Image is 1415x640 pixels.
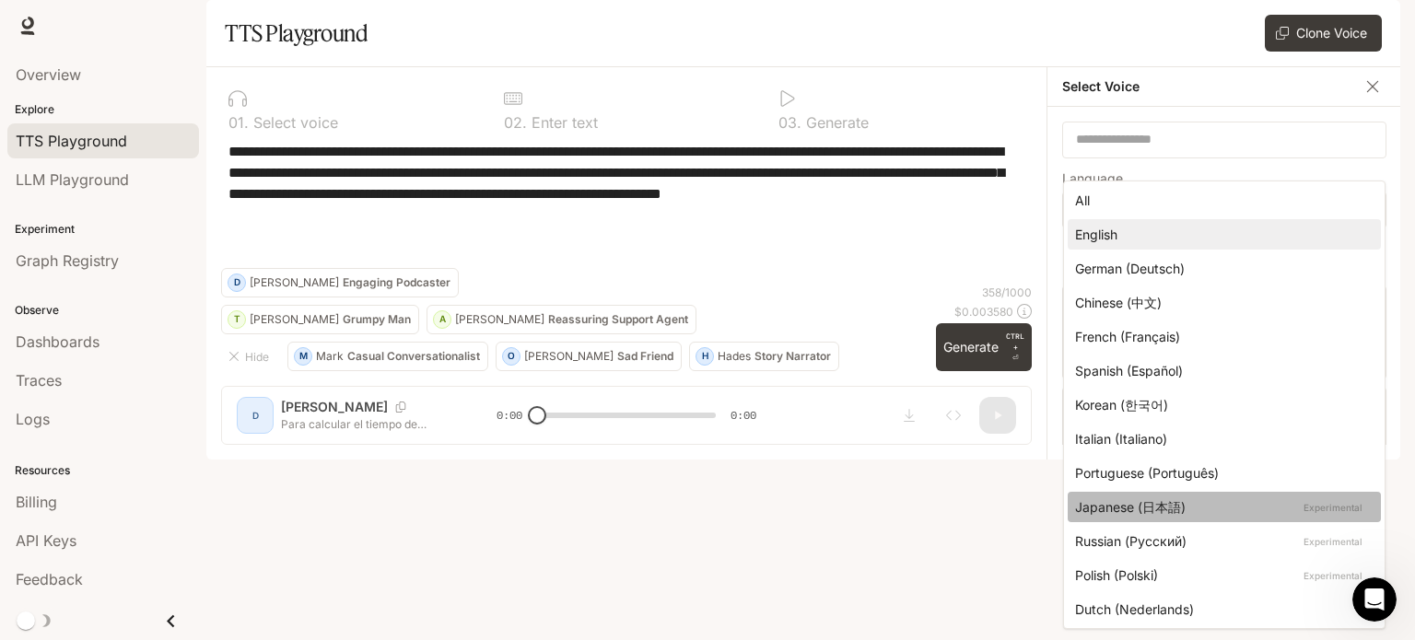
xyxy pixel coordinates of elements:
[1075,565,1366,585] div: Polish (Polski)
[1075,259,1366,278] div: German (Deutsch)
[1075,395,1366,414] div: Korean (한국어)
[1075,497,1366,517] div: Japanese (日本語)
[1075,531,1366,551] div: Russian (Русский)
[1352,577,1397,622] iframe: Intercom live chat
[1075,361,1366,380] div: Spanish (Español)
[1075,293,1366,312] div: Chinese (中文)
[1300,533,1366,550] p: Experimental
[1075,599,1366,619] div: Dutch (Nederlands)
[1075,191,1366,210] div: All
[1300,499,1366,516] p: Experimental
[1075,225,1366,244] div: English
[1075,429,1366,448] div: Italian (Italiano)
[1300,567,1366,584] p: Experimental
[1075,327,1366,346] div: French (Français)
[1075,463,1366,483] div: Portuguese (Português)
